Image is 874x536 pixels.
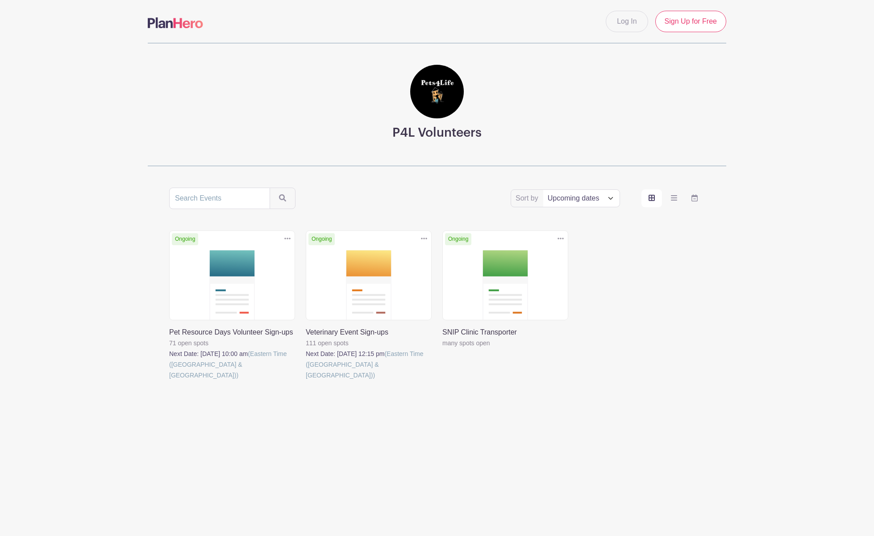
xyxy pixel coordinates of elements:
[392,126,482,141] h3: P4L Volunteers
[169,188,270,209] input: Search Events
[410,65,464,118] img: square%20black%20logo%20FB%20profile.jpg
[606,11,648,32] a: Log In
[655,11,726,32] a: Sign Up for Free
[148,17,203,28] img: logo-507f7623f17ff9eddc593b1ce0a138ce2505c220e1c5a4e2b4648c50719b7d32.svg
[516,193,541,204] label: Sort by
[641,189,705,207] div: order and view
